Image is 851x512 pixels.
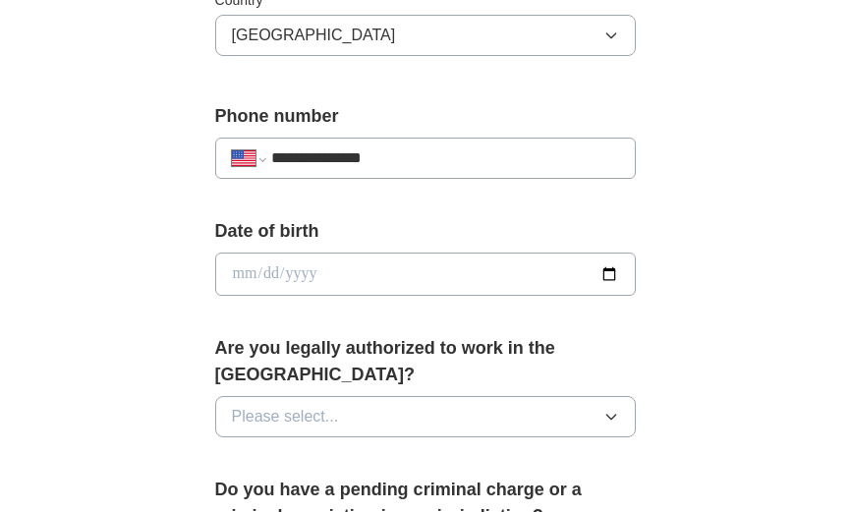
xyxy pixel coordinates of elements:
span: Please select... [232,405,339,428]
span: [GEOGRAPHIC_DATA] [232,24,396,47]
label: Date of birth [215,218,637,245]
label: Phone number [215,103,637,130]
button: [GEOGRAPHIC_DATA] [215,15,637,56]
label: Are you legally authorized to work in the [GEOGRAPHIC_DATA]? [215,335,637,388]
button: Please select... [215,396,637,437]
